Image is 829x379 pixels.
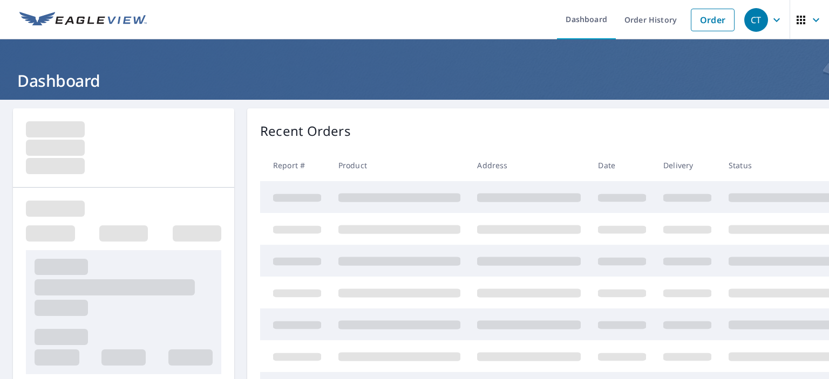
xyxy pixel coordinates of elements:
[330,149,469,181] th: Product
[655,149,720,181] th: Delivery
[589,149,655,181] th: Date
[468,149,589,181] th: Address
[260,121,351,141] p: Recent Orders
[691,9,735,31] a: Order
[13,70,816,92] h1: Dashboard
[260,149,330,181] th: Report #
[744,8,768,32] div: CT
[19,12,147,28] img: EV Logo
